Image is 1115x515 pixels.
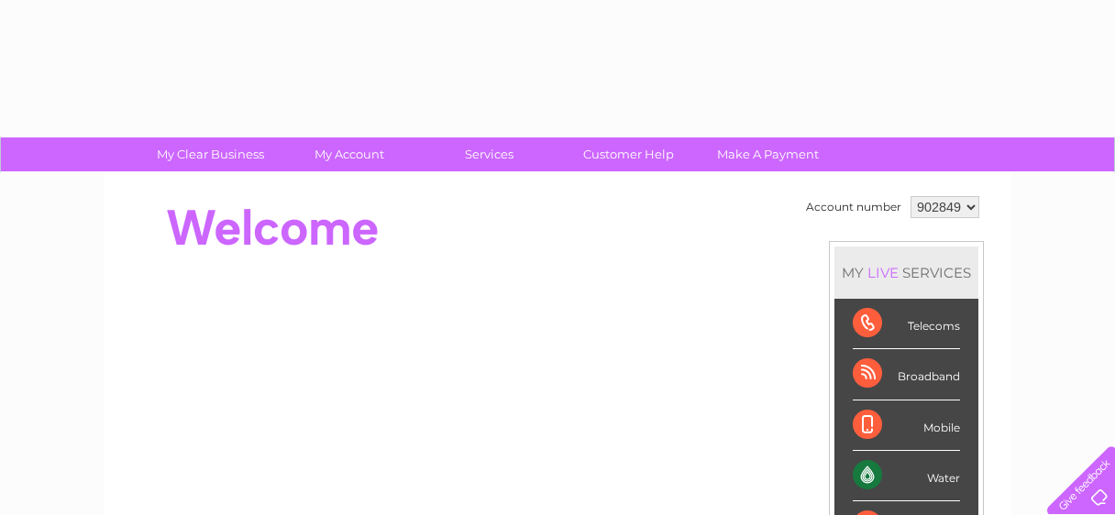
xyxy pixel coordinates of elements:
[864,264,902,281] div: LIVE
[834,247,978,299] div: MY SERVICES
[853,400,960,451] div: Mobile
[853,349,960,400] div: Broadband
[135,137,286,171] a: My Clear Business
[801,192,906,223] td: Account number
[853,299,960,349] div: Telecoms
[274,137,425,171] a: My Account
[853,451,960,501] div: Water
[414,137,565,171] a: Services
[692,137,844,171] a: Make A Payment
[553,137,704,171] a: Customer Help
